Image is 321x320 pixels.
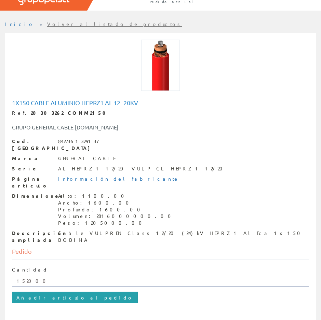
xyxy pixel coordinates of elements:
span: Marca [12,155,53,162]
label: Cantidad [12,266,48,273]
img: Foto artículo 1x150 Cable Aluminio Heprz1 Al 12_20kv (112.5x150) [141,40,180,91]
span: Dimensiones [12,193,53,199]
div: Alto: 1100.00 [58,193,175,199]
h1: 1x150 Cable Aluminio Heprz1 Al 12_20kv [12,99,309,106]
span: Cod. [GEOGRAPHIC_DATA] [12,138,53,152]
div: 8427361329137 [58,138,98,145]
div: AL-HEPRZ1 12/20 VULP CL HEPRZ1 12/20 [58,165,227,172]
span: Página artículo [12,176,53,189]
div: Pedido [12,247,309,260]
a: Información del fabricante [58,176,179,182]
div: GENERAL CABLE [58,155,115,162]
span: Serie [12,165,53,172]
div: Peso: 1205000.00 [58,220,175,226]
div: Cable VULPREN Class 12/20 (24) kV HEPRZ1 Al Fca 1x150 BOBINA [58,230,309,244]
a: Volver al listado de productos [47,21,182,27]
div: Profundo: 1600.00 [58,206,175,213]
div: Ref. [12,110,309,116]
div: GRUPO GENERAL CABLE [DOMAIN_NAME] [7,123,314,131]
a: Inicio [5,21,34,27]
span: Descripción ampliada [12,230,53,244]
input: Añadir artículo al pedido [12,292,138,303]
strong: 20303262 CONM2150 [31,110,110,116]
div: Ancho: 1600.00 [58,199,175,206]
div: Volumen: 2816000000.00 [58,213,175,220]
